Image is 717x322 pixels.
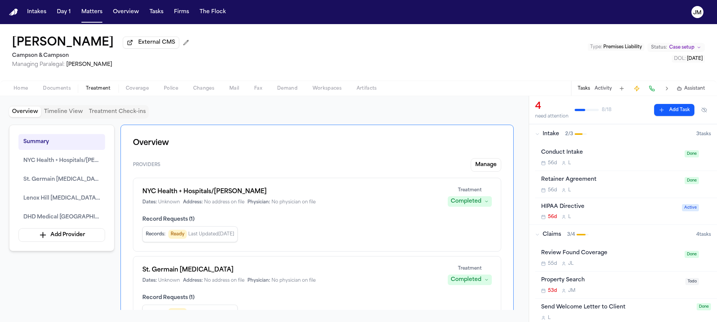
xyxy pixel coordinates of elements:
span: 3 task s [696,131,711,137]
span: Assistant [684,85,705,92]
button: Assistant [677,85,705,92]
button: Add Provider [18,228,105,242]
span: J L [568,261,574,267]
div: HIPAA Directive [541,203,677,211]
button: Tasks [578,85,590,92]
span: L [548,315,551,321]
span: Address: [183,199,203,205]
span: L [568,187,571,193]
span: Intake [543,130,559,138]
div: Open task: Property Search [535,272,717,299]
span: Last Updated [DATE] [188,231,234,237]
button: Treatment Check-ins [86,107,149,117]
span: Treatment [86,85,111,92]
span: DOL : [674,56,686,61]
button: Completed [448,275,492,285]
h2: Campson & Campson [12,51,192,60]
button: Edit matter name [12,36,114,50]
div: Retainer Agreement [541,175,680,184]
span: Workspaces [313,85,342,92]
button: Overview [9,107,41,117]
button: Overview [110,5,142,19]
button: Day 1 [54,5,74,19]
button: The Flock [197,5,229,19]
span: Home [14,85,28,92]
span: 56d [548,187,557,193]
button: Edit DOL: 2024-08-06 [672,55,705,63]
span: Mail [229,85,239,92]
span: No physician on file [272,199,316,205]
span: Police [164,85,178,92]
button: Make a Call [647,83,657,94]
span: 55d [548,261,557,267]
span: No address on file [204,199,244,205]
button: Change status from Case setup [647,43,705,52]
span: St. Germain [MEDICAL_DATA] [23,175,100,184]
span: Active [682,204,699,211]
span: 56d [548,214,557,220]
div: Open task: HIPAA Directive [535,198,717,225]
button: Create Immediate Task [632,83,642,94]
span: Ready [168,230,187,239]
button: Add Task [654,104,694,116]
div: Open task: Retainer Agreement [535,171,717,198]
button: Manage [471,158,501,172]
button: Matters [78,5,105,19]
span: Unknown [158,199,180,205]
button: Summary [18,134,105,150]
span: Physician: [247,278,270,284]
span: Dates: [142,199,157,205]
span: Dates: [142,278,157,284]
button: St. Germain [MEDICAL_DATA] [18,172,105,188]
span: Coverage [126,85,149,92]
span: Demand [277,85,297,92]
span: No physician on file [272,278,316,284]
span: Claims [543,231,561,238]
button: DHD Medical [GEOGRAPHIC_DATA] [18,209,105,225]
span: Managing Paralegal: [12,62,65,67]
button: Timeline View [41,107,86,117]
span: Documents [43,85,71,92]
div: Conduct Intake [541,148,680,157]
span: Treatment [458,187,482,193]
button: Firms [171,5,192,19]
span: Done [685,150,699,157]
h1: Overview [133,137,501,149]
button: Tasks [146,5,166,19]
div: Send Welcome Letter to Client [541,303,692,312]
span: Records : [146,310,165,316]
span: DHD Medical [GEOGRAPHIC_DATA] [23,213,100,222]
button: Intakes [24,5,49,19]
span: 4 task s [696,232,711,238]
a: Home [9,9,18,16]
div: Review Found Coverage [541,249,680,258]
button: Edit Type: Premises Liability [588,43,644,51]
div: Property Search [541,276,681,285]
button: Add Task [616,83,627,94]
span: J M [568,288,575,294]
span: Changes [193,85,214,92]
span: 56d [548,160,557,166]
span: [DATE] [687,56,703,61]
span: Premises Liability [603,45,642,49]
span: Type : [590,45,602,49]
span: Last Updated [DATE] [188,310,234,316]
span: 53d [548,288,557,294]
div: Open task: Conduct Intake [535,144,717,171]
span: Ready [168,308,187,317]
span: Unknown [158,278,180,284]
h1: St. Germain [MEDICAL_DATA] [142,266,439,275]
div: need attention [535,113,569,119]
span: Fax [254,85,262,92]
span: Records : [146,231,165,237]
span: NYC Health + Hospitals/[PERSON_NAME] [23,156,100,165]
span: Done [685,251,699,258]
button: Activity [595,85,612,92]
h1: NYC Health + Hospitals/[PERSON_NAME] [142,187,439,196]
span: Record Requests ( 1 ) [142,294,492,302]
button: Intake2/33tasks [529,124,717,144]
